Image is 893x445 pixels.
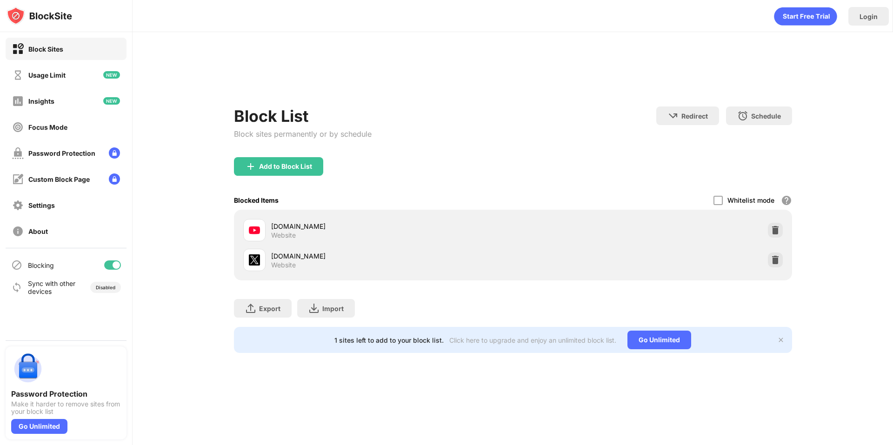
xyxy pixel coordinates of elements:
div: Usage Limit [28,71,66,79]
div: Custom Block Page [28,175,90,183]
div: [DOMAIN_NAME] [271,251,513,261]
img: lock-menu.svg [109,147,120,159]
img: time-usage-off.svg [12,69,24,81]
img: lock-menu.svg [109,173,120,185]
div: Click here to upgrade and enjoy an unlimited block list. [449,336,616,344]
div: Whitelist mode [727,196,774,204]
img: x-button.svg [777,336,785,344]
img: settings-off.svg [12,199,24,211]
div: Focus Mode [28,123,67,131]
div: Disabled [96,285,115,290]
div: [DOMAIN_NAME] [271,221,513,231]
div: Go Unlimited [627,331,691,349]
img: insights-off.svg [12,95,24,107]
img: sync-icon.svg [11,282,22,293]
div: Login [860,13,878,20]
img: customize-block-page-off.svg [12,173,24,185]
div: animation [774,7,837,26]
div: Add to Block List [259,163,312,170]
div: Password Protection [11,389,121,399]
div: About [28,227,48,235]
img: block-on.svg [12,43,24,55]
img: push-password-protection.svg [11,352,45,385]
div: Redirect [681,112,708,120]
div: Website [271,261,296,269]
img: password-protection-off.svg [12,147,24,159]
img: favicons [249,225,260,236]
img: focus-off.svg [12,121,24,133]
img: new-icon.svg [103,71,120,79]
div: 1 sites left to add to your block list. [334,336,444,344]
div: Insights [28,97,54,105]
iframe: Banner [234,58,792,95]
img: about-off.svg [12,226,24,237]
img: new-icon.svg [103,97,120,105]
div: Make it harder to remove sites from your block list [11,400,121,415]
div: Go Unlimited [11,419,67,434]
img: blocking-icon.svg [11,259,22,271]
div: Export [259,305,280,312]
div: Block sites permanently or by schedule [234,129,372,139]
div: Schedule [751,112,781,120]
div: Website [271,231,296,239]
div: Blocked Items [234,196,279,204]
div: Import [322,305,344,312]
div: Sync with other devices [28,279,76,295]
img: favicons [249,254,260,266]
img: logo-blocksite.svg [7,7,72,25]
div: Settings [28,201,55,209]
div: Blocking [28,261,54,269]
div: Password Protection [28,149,95,157]
div: Block List [234,106,372,126]
div: Block Sites [28,45,63,53]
